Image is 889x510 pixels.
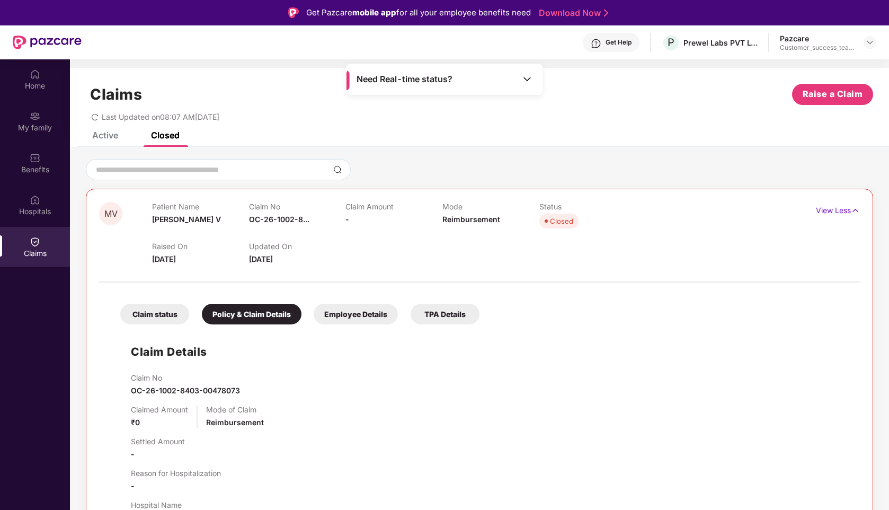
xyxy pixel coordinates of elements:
[30,111,40,121] img: svg+xml;base64,PHN2ZyB3aWR0aD0iMjAiIGhlaWdodD0iMjAiIHZpZXdCb3g9IjAgMCAyMCAyMCIgZmlsbD0ibm9uZSIgeG...
[30,69,40,80] img: svg+xml;base64,PHN2ZyBpZD0iSG9tZSIgeG1sbnM9Imh0dHA6Ly93d3cudzMub3JnLzIwMDAvc3ZnIiB3aWR0aD0iMjAiIG...
[306,6,531,19] div: Get Pazcare for all your employee benefits need
[120,304,189,324] div: Claim status
[152,202,249,211] p: Patient Name
[131,481,135,490] span: -
[30,236,40,247] img: svg+xml;base64,PHN2ZyBpZD0iQ2xhaW0iIHhtbG5zPSJodHRwOi8vd3d3LnczLm9yZy8yMDAwL3N2ZyIgd2lkdGg9IjIwIi...
[30,153,40,163] img: svg+xml;base64,PHN2ZyBpZD0iQmVuZWZpdHMiIHhtbG5zPSJodHRwOi8vd3d3LnczLm9yZy8yMDAwL3N2ZyIgd2lkdGg9Ij...
[30,195,40,205] img: svg+xml;base64,PHN2ZyBpZD0iSG9zcGl0YWxzIiB4bWxucz0iaHR0cDovL3d3dy53My5vcmcvMjAwMC9zdmciIHdpZHRoPS...
[90,85,142,103] h1: Claims
[104,209,118,218] span: MV
[314,304,398,324] div: Employee Details
[357,74,452,85] span: Need Real-time status?
[345,202,442,211] p: Claim Amount
[442,202,539,211] p: Mode
[851,205,860,216] img: svg+xml;base64,PHN2ZyB4bWxucz0iaHR0cDovL3d3dy53My5vcmcvMjAwMC9zdmciIHdpZHRoPSIxNyIgaGVpZ2h0PSIxNy...
[152,254,176,263] span: [DATE]
[411,304,479,324] div: TPA Details
[202,304,301,324] div: Policy & Claim Details
[102,112,219,121] span: Last Updated on 08:07 AM[DATE]
[780,43,854,52] div: Customer_success_team_lead
[249,254,273,263] span: [DATE]
[131,386,240,395] span: OC-26-1002-8403-00478073
[550,216,573,226] div: Closed
[780,33,854,43] div: Pazcare
[152,242,249,251] p: Raised On
[206,405,264,414] p: Mode of Claim
[333,165,342,174] img: svg+xml;base64,PHN2ZyBpZD0iU2VhcmNoLTMyeDMyIiB4bWxucz0iaHR0cDovL3d3dy53My5vcmcvMjAwMC9zdmciIHdpZH...
[816,202,860,216] p: View Less
[352,7,396,17] strong: mobile app
[591,38,601,49] img: svg+xml;base64,PHN2ZyBpZD0iSGVscC0zMngzMiIgeG1sbnM9Imh0dHA6Ly93d3cudzMub3JnLzIwMDAvc3ZnIiB3aWR0aD...
[91,112,99,121] span: redo
[683,38,758,48] div: Prewel Labs PVT LTD
[539,7,605,19] a: Download Now
[606,38,632,47] div: Get Help
[131,418,140,427] span: ₹0
[249,202,346,211] p: Claim No
[442,215,500,224] span: Reimbursement
[131,437,185,446] p: Settled Amount
[131,469,221,478] p: Reason for Hospitalization
[803,87,863,101] span: Raise a Claim
[206,418,264,427] span: Reimbursement
[152,215,221,224] span: [PERSON_NAME] V
[249,215,309,224] span: OC-26-1002-8...
[604,7,608,19] img: Stroke
[13,36,82,49] img: New Pazcare Logo
[668,36,674,49] span: P
[151,130,180,140] div: Closed
[131,450,135,459] span: -
[792,84,873,105] button: Raise a Claim
[866,38,874,47] img: svg+xml;base64,PHN2ZyBpZD0iRHJvcGRvd24tMzJ4MzIiIHhtbG5zPSJodHRwOi8vd3d3LnczLm9yZy8yMDAwL3N2ZyIgd2...
[131,373,240,382] p: Claim No
[539,202,636,211] p: Status
[92,130,118,140] div: Active
[522,74,532,84] img: Toggle Icon
[249,242,346,251] p: Updated On
[288,7,299,18] img: Logo
[345,215,349,224] span: -
[131,500,532,509] p: Hospital Name
[131,343,207,360] h1: Claim Details
[131,405,188,414] p: Claimed Amount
